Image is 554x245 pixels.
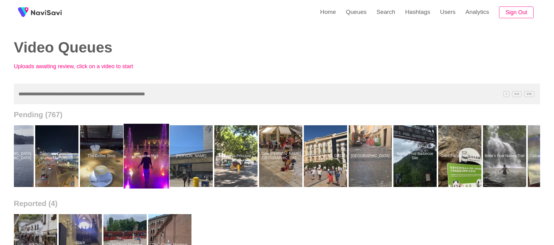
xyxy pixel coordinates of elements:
p: Uploads awaiting review, click on a video to start [14,63,150,70]
a: [GEOGRAPHIC_DATA]Catedral de Málaga [349,125,393,187]
a: [GEOGRAPHIC_DATA]Plaza de la Constitución [304,125,349,187]
a: Dammam Corniche - Marina Mall SectionDammam Corniche - Marina Mall Section [35,125,80,187]
a: [PERSON_NAME]Vialia Maria Zambrano [170,125,214,187]
a: Calle [PERSON_NAME][GEOGRAPHIC_DATA][PERSON_NAME]Calle Larios - Calle Marqués de Larios [259,125,304,187]
a: Bride's Pool Nature TrailBride's Pool Nature Trail [483,125,528,187]
h2: Video Queues [14,39,268,56]
a: Giant Panda AdventureGiant Panda Adventure [438,125,483,187]
h2: Pending (767) [14,110,540,119]
h2: Reported (4) [14,199,540,208]
img: fireSpot [15,5,31,20]
a: Bride's Pool Barbecue SiteBride's Pool Barbecue Site [393,125,438,187]
span: C^K [524,91,534,97]
span: / [503,91,510,97]
button: Sign Out [499,6,534,19]
a: Fanateer MallFanateer Mall [125,125,170,187]
img: fireSpot [31,9,62,15]
a: Alameda PrincipalAlameda Principal [214,125,259,187]
span: C^J [512,91,522,97]
a: The Coffee ShopThe Coffee Shop [80,125,125,187]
